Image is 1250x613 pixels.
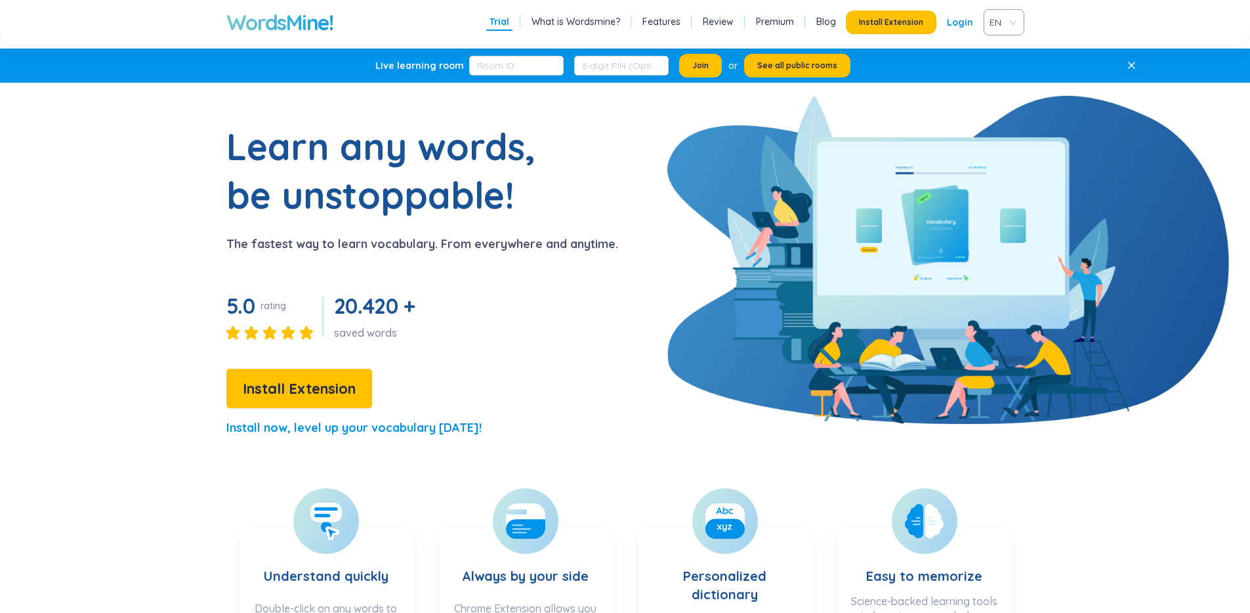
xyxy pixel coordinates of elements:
[846,11,936,34] button: Install Extension
[692,60,709,71] span: Join
[462,541,589,595] h3: Always by your side
[757,60,837,71] span: See all public rooms
[652,541,799,604] h3: Personalized dictionary
[728,58,738,73] div: or
[226,122,554,219] h1: Learn any words, be unstoppable!
[334,326,421,340] div: saved words
[744,54,850,77] button: See all public rooms
[703,15,734,28] a: Review
[264,541,388,595] h3: Understand quickly
[756,15,794,28] a: Premium
[334,293,415,319] span: 20.420 +
[947,11,973,34] a: Login
[260,299,286,312] div: rating
[226,383,372,396] a: Install Extension
[226,419,482,437] p: Install now, level up your vocabulary [DATE]!
[243,377,356,400] span: Install Extension
[859,17,923,28] span: Install Extension
[226,235,618,253] p: The fastest way to learn vocabulary. From everywhere and anytime.
[816,15,836,28] a: Blog
[469,56,564,75] input: Room ID
[375,59,464,72] div: Live learning room
[679,54,722,77] button: Join
[574,56,669,75] input: 6-digit PIN (Optional)
[990,12,1013,32] span: EN
[226,369,372,408] button: Install Extension
[531,15,620,28] a: What is Wordsmine?
[226,293,255,319] span: 5.0
[226,9,333,35] a: WordsMine!
[490,15,509,28] a: Trial
[866,541,982,587] h3: Easy to memorize
[642,15,680,28] a: Features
